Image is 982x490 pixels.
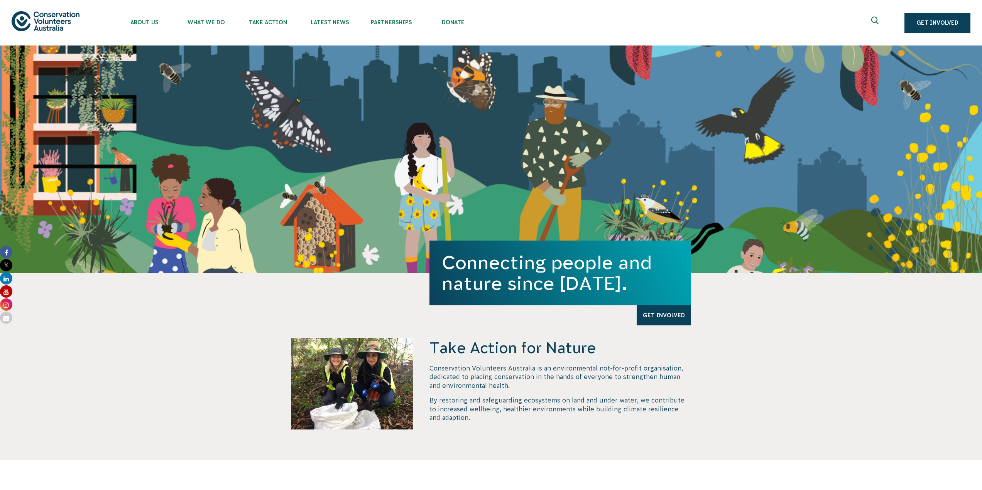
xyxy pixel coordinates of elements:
span: What We Do [175,19,237,25]
img: logo.svg [12,11,79,31]
span: About Us [113,19,175,25]
span: Donate [422,19,484,25]
span: Latest News [299,19,360,25]
a: Get Involved [637,305,691,325]
p: By restoring and safeguarding ecosystems on land and under water, we contribute to increased well... [429,396,691,422]
span: Expand search box [871,17,881,29]
span: Partnerships [360,19,422,25]
button: Expand search box Close search box [867,13,885,32]
p: Conservation Volunteers Australia is an environmental not-for-profit organisation, dedicated to p... [429,364,691,390]
h1: Connecting people and nature since [DATE]. [442,252,679,294]
h4: Take Action for Nature [429,338,691,358]
span: Take Action [237,19,299,25]
a: Get Involved [904,13,970,33]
